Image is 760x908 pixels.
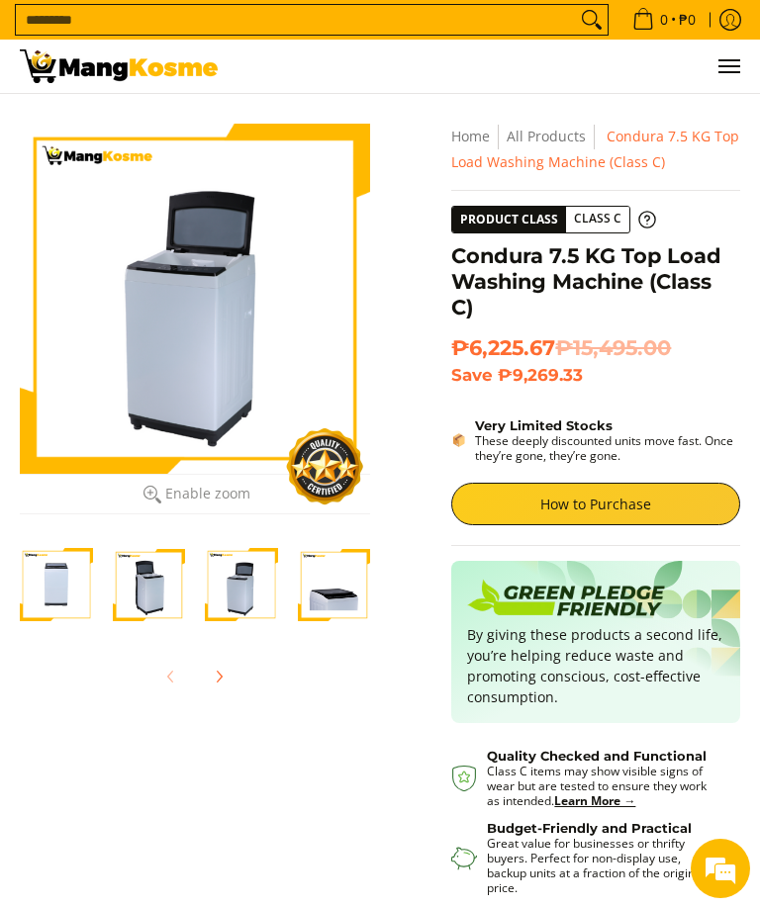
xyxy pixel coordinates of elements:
[576,5,608,35] button: Search
[498,365,583,385] span: ₱9,269.33
[716,40,740,93] button: Menu
[487,820,692,836] strong: Budget-Friendly and Practical
[451,335,671,361] span: ₱6,225.67
[237,40,740,93] nav: Main Menu
[451,365,493,385] span: Save
[20,49,218,83] img: BUY THIS TODAY! Condura 7.5 KG Washing Machine (Class C) l Mang Kosme
[113,548,186,621] img: Condura 7.5 KG Top Load Washing Machine (Class C)-2
[451,243,740,321] h1: Condura 7.5 KG Top Load Washing Machine (Class C)
[487,748,707,764] strong: Quality Checked and Functional
[115,249,273,449] span: We're online!
[451,124,740,175] nav: Breadcrumbs
[451,127,739,171] span: Condura 7.5 KG Top Load Washing Machine (Class C)
[657,13,671,27] span: 0
[165,486,250,501] span: Enable zoom
[676,13,699,27] span: ₱0
[452,207,566,232] span: Product Class
[487,764,720,808] p: Class C items may show visible signs of wear but are tested to ensure they work as intended.
[205,548,278,621] img: Condura 7.5 KG Top Load Washing Machine (Class C)-3
[475,433,740,463] p: These deeply discounted units move fast. Once they’re gone, they’re gone.
[298,548,371,621] img: Condura 7.5 KG Top Load Washing Machine (Class C)-4
[467,577,665,624] img: Badge sustainability green pledge friendly
[566,207,629,231] span: Class C
[467,624,724,707] p: By giving these products a second life, you’re helping reduce waste and promoting conscious, cost...
[451,483,740,525] a: How to Purchase
[507,127,586,145] a: All Products
[103,111,332,136] div: Chat with us now
[451,206,656,233] a: Product Class Class C
[325,10,372,57] div: Minimize live chat window
[197,655,240,698] button: Next
[10,540,377,609] textarea: Type your message and hit 'Enter'
[20,548,93,621] img: condura-7.5kg-topload-non-inverter-washing-machine-class-c-full-view-mang-kosme
[475,417,613,433] strong: Very Limited Stocks
[487,836,720,895] p: Great value for businesses or thrifty buyers. Perfect for non-display use, backup units at a frac...
[237,40,740,93] ul: Customer Navigation
[451,127,490,145] a: Home
[555,335,671,361] del: ₱15,495.00
[554,792,635,809] a: Learn More →
[626,9,702,31] span: •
